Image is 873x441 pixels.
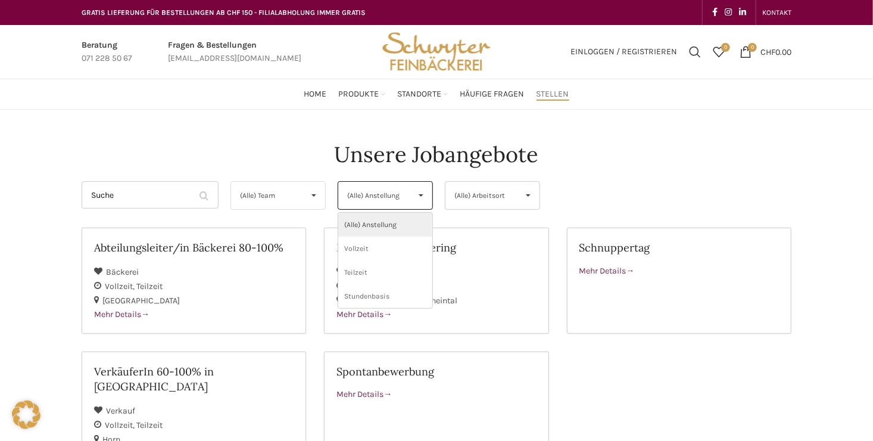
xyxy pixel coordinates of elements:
span: ▾ [517,182,540,209]
a: Instagram social link [721,4,735,21]
a: Mitarbeiter/in Catering Verkauf Stundenbasis [GEOGRAPHIC_DATA] Rheintal Mehr Details [324,228,548,334]
a: Standorte [398,82,448,106]
a: Facebook social link [709,4,721,21]
input: Suche [82,181,219,209]
span: 0 [748,43,757,52]
span: ▾ [410,182,432,209]
a: 0 CHF0.00 [734,40,797,64]
span: Mehr Details [94,309,149,319]
li: Teilzeit [338,260,432,284]
span: Mehr Details [579,266,635,276]
span: Mehr Details [336,309,392,319]
div: Secondary navigation [756,1,797,24]
span: Häufige Fragen [460,89,525,100]
div: Main navigation [76,82,797,106]
div: Meine Wunschliste [707,40,731,64]
span: Teilzeit [136,420,163,430]
span: CHF [760,46,775,57]
a: Suchen [683,40,707,64]
span: Home [304,89,327,100]
span: Rheintal [426,296,457,306]
a: Home [304,82,327,106]
h2: Mitarbeiter/in Catering [336,240,536,255]
a: Stellen [537,82,569,106]
a: Häufige Fragen [460,82,525,106]
span: Vollzeit [105,420,136,430]
span: Verkauf [106,406,135,416]
span: (Alle) Team [240,182,297,209]
span: Teilzeit [136,281,163,291]
a: Produkte [339,82,386,106]
a: Site logo [378,46,495,56]
li: Stundenbasis [338,284,432,308]
a: Schnuppertag Mehr Details [567,228,791,334]
span: Standorte [398,89,442,100]
span: Mehr Details [336,389,392,399]
span: ▾ [303,182,325,209]
h2: Abteilungsleiter/in Bäckerei 80-100% [94,240,294,255]
span: Einloggen / Registrieren [570,48,677,56]
h4: Unsere Jobangebote [335,139,539,169]
li: (Alle) Anstellung [338,213,432,237]
span: [GEOGRAPHIC_DATA] [102,296,180,306]
a: Einloggen / Registrieren [565,40,683,64]
a: Infobox link [82,39,132,66]
h2: Schnuppertag [579,240,779,255]
a: Abteilungsleiter/in Bäckerei 80-100% Bäckerei Vollzeit Teilzeit [GEOGRAPHIC_DATA] Mehr Details [82,228,306,334]
span: Stellen [537,89,569,100]
a: Linkedin social link [735,4,750,21]
span: Vollzeit [105,281,136,291]
span: 0 [721,43,730,52]
a: 0 [707,40,731,64]
span: Produkte [339,89,379,100]
h2: VerkäuferIn 60-100% in [GEOGRAPHIC_DATA] [94,364,294,394]
img: Bäckerei Schwyter [378,25,495,79]
span: KONTAKT [762,8,791,17]
a: Infobox link [168,39,301,66]
span: (Alle) Anstellung [347,182,404,209]
span: GRATIS LIEFERUNG FÜR BESTELLUNGEN AB CHF 150 - FILIALABHOLUNG IMMER GRATIS [82,8,366,17]
a: KONTAKT [762,1,791,24]
span: (Alle) Arbeitsort [454,182,511,209]
li: Vollzeit [338,237,432,260]
h2: Spontanbewerbung [336,364,536,379]
bdi: 0.00 [760,46,791,57]
span: Bäckerei [106,267,139,277]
